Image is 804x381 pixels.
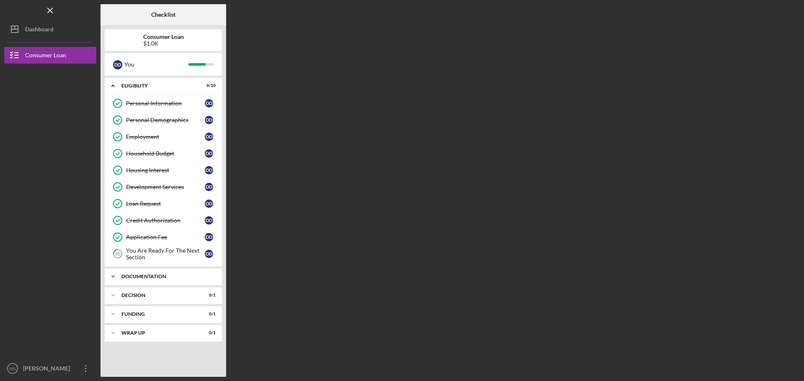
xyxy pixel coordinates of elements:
a: Personal InformationDD [109,95,218,112]
div: D D [205,199,213,208]
a: Loan RequestDD [109,195,218,212]
div: Application Fee [126,234,205,240]
div: $1.0K [143,40,184,47]
div: Funding [121,312,195,317]
div: D D [205,250,213,258]
div: [PERSON_NAME] [21,360,75,379]
a: Application FeeDD [109,229,218,245]
div: Dashboard [25,21,54,40]
a: Household BudgetDD [109,145,218,162]
div: Development Services [126,184,205,190]
div: D D [205,149,213,158]
div: 0 / 1 [201,293,216,298]
div: Loan Request [126,200,205,207]
div: Personal Demographics [126,117,205,123]
div: D D [205,183,213,191]
div: Documentation [121,274,211,279]
div: D D [205,116,213,124]
div: 0 / 1 [201,312,216,317]
div: D D [113,60,122,69]
div: You [124,57,188,72]
a: Housing InterestDD [109,162,218,179]
div: Decision [121,293,195,298]
a: EmploymentDD [109,128,218,145]
button: Dashboard [4,21,96,38]
b: Consumer Loan [143,33,184,40]
b: Checklist [151,11,175,18]
div: 9 / 10 [201,83,216,88]
tspan: 10 [115,251,121,257]
text: DD [10,366,15,371]
a: Credit AuthorizationDD [109,212,218,229]
div: Housing Interest [126,167,205,174]
div: D D [205,166,213,174]
div: D D [205,216,213,225]
div: Credit Authorization [126,217,205,224]
a: Development ServicesDD [109,179,218,195]
div: Consumer Loan [25,47,66,66]
div: Employment [126,133,205,140]
button: DD[PERSON_NAME] [4,360,96,377]
div: Personal Information [126,100,205,107]
div: D D [205,99,213,107]
div: Eligiblity [121,83,195,88]
div: Wrap up [121,330,195,335]
a: 10You Are Ready For The Next SectionDD [109,245,218,262]
a: Personal DemographicsDD [109,112,218,128]
div: 0 / 1 [201,330,216,335]
div: D D [205,233,213,241]
div: D D [205,133,213,141]
div: Household Budget [126,150,205,157]
div: You Are Ready For The Next Section [126,247,205,261]
button: Consumer Loan [4,47,96,64]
